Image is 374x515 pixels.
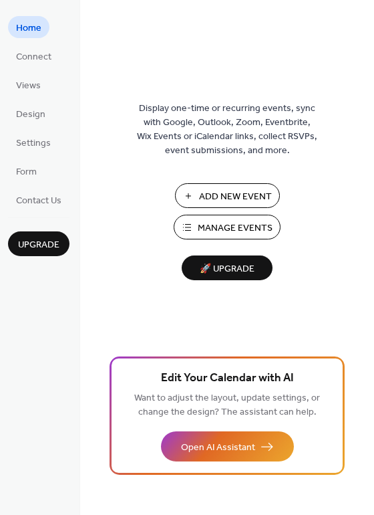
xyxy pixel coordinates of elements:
[190,260,264,278] span: 🚀 Upgrade
[16,50,51,64] span: Connect
[134,389,320,421] span: Want to adjust the layout, update settings, or change the design? The assistant can help.
[199,190,272,204] span: Add New Event
[8,74,49,96] a: Views
[16,165,37,179] span: Form
[175,183,280,208] button: Add New Event
[137,102,317,158] span: Display one-time or recurring events, sync with Google, Outlook, Zoom, Eventbrite, Wix Events or ...
[16,136,51,150] span: Settings
[16,108,45,122] span: Design
[8,131,59,153] a: Settings
[181,441,255,455] span: Open AI Assistant
[16,79,41,93] span: Views
[8,189,69,211] a: Contact Us
[8,16,49,38] a: Home
[16,21,41,35] span: Home
[16,194,61,208] span: Contact Us
[182,255,272,280] button: 🚀 Upgrade
[8,102,53,124] a: Design
[161,431,294,461] button: Open AI Assistant
[18,238,59,252] span: Upgrade
[8,231,69,256] button: Upgrade
[174,215,280,239] button: Manage Events
[198,221,272,235] span: Manage Events
[8,160,45,182] a: Form
[161,369,294,388] span: Edit Your Calendar with AI
[8,45,59,67] a: Connect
